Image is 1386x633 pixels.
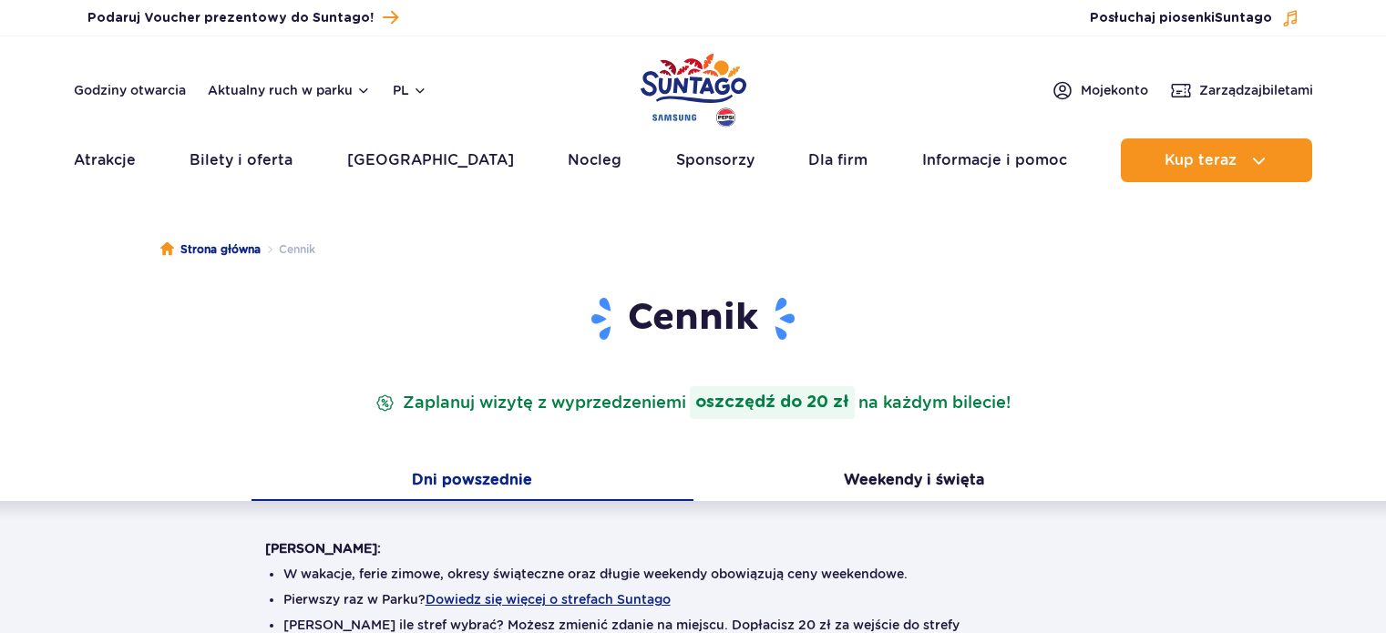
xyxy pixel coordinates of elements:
a: Zarządzajbiletami [1170,79,1313,101]
span: Kup teraz [1165,152,1237,168]
li: Pierwszy raz w Parku? [283,590,1104,608]
span: Zarządzaj biletami [1199,81,1313,99]
button: Dni powszednie [252,463,693,501]
a: Dla firm [808,138,868,182]
a: Mojekonto [1052,79,1148,101]
strong: [PERSON_NAME]: [265,541,381,556]
a: Park of Poland [641,46,746,129]
a: Godziny otwarcia [74,81,186,99]
li: W wakacje, ferie zimowe, okresy świąteczne oraz długie weekendy obowiązują ceny weekendowe. [283,565,1104,583]
a: Sponsorzy [676,138,755,182]
a: Nocleg [568,138,621,182]
button: Posłuchaj piosenkiSuntago [1090,9,1299,27]
button: Dowiedz się więcej o strefach Suntago [426,592,671,607]
a: Podaruj Voucher prezentowy do Suntago! [87,5,398,30]
li: Cennik [261,240,315,259]
a: Atrakcje [74,138,136,182]
a: [GEOGRAPHIC_DATA] [347,138,514,182]
span: Suntago [1215,12,1272,25]
p: Zaplanuj wizytę z wyprzedzeniem na każdym bilecie! [372,386,1014,419]
span: Podaruj Voucher prezentowy do Suntago! [87,9,374,27]
button: Weekendy i święta [693,463,1135,501]
button: Aktualny ruch w parku [208,83,371,97]
h1: Cennik [265,295,1122,342]
span: Moje konto [1081,81,1148,99]
a: Informacje i pomoc [922,138,1067,182]
a: Strona główna [160,240,261,259]
button: Kup teraz [1121,138,1312,182]
a: Bilety i oferta [190,138,293,182]
span: Posłuchaj piosenki [1090,9,1272,27]
button: pl [393,81,427,99]
strong: oszczędź do 20 zł [690,386,855,419]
